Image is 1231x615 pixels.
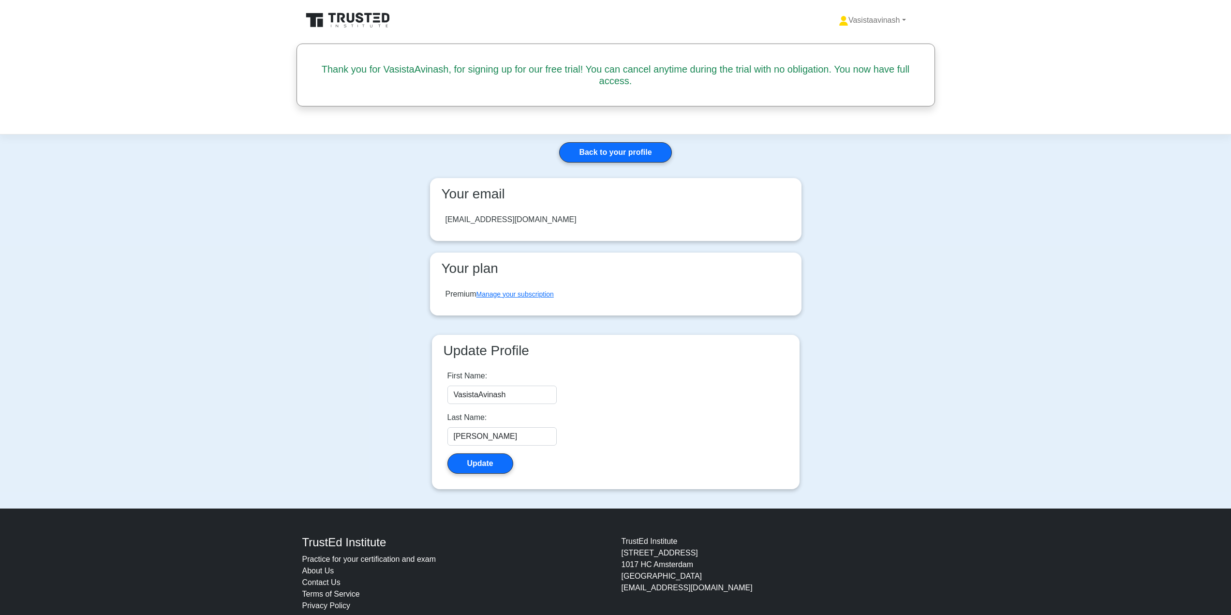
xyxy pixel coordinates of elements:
h3: Your email [438,186,794,202]
label: First Name: [447,370,488,382]
a: Practice for your certification and exam [302,555,436,563]
div: TrustEd Institute [STREET_ADDRESS] 1017 HC Amsterdam [GEOGRAPHIC_DATA] [EMAIL_ADDRESS][DOMAIN_NAME] [616,536,935,612]
h3: Your plan [438,260,794,277]
h4: TrustEd Institute [302,536,610,550]
div: Premium [445,288,554,300]
a: Back to your profile [559,142,671,163]
a: Manage your subscription [476,290,554,298]
div: [EMAIL_ADDRESS][DOMAIN_NAME] [445,214,577,225]
button: Update [447,453,513,474]
a: Terms of Service [302,590,360,598]
label: Last Name: [447,412,487,423]
h5: Thank you for VasistaAvinash, for signing up for our free trial! You can cancel anytime during th... [318,63,913,87]
h3: Update Profile [440,343,792,359]
a: Vasistaavinash [816,11,929,30]
a: Privacy Policy [302,601,351,610]
a: About Us [302,567,334,575]
a: Contact Us [302,578,341,586]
